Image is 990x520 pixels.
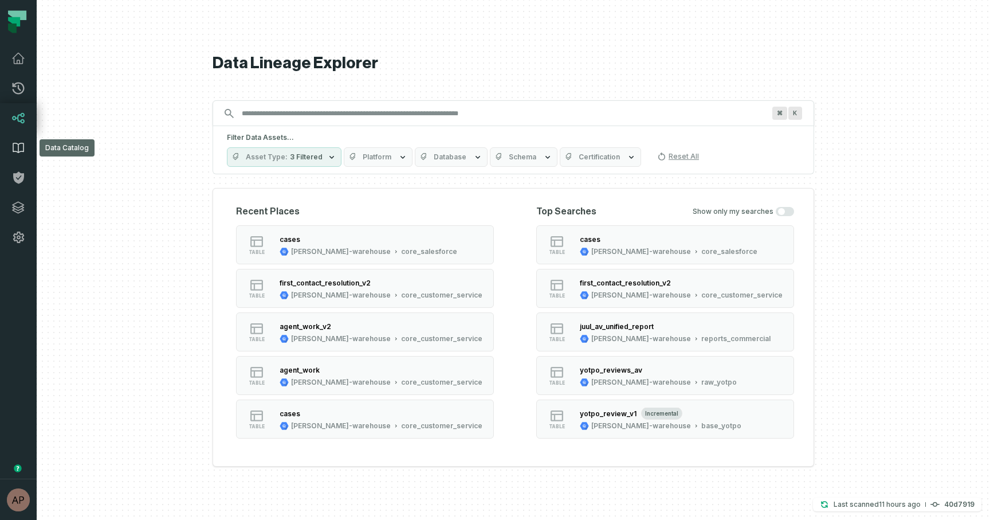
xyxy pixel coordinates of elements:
h4: 40d7919 [944,501,975,508]
h1: Data Lineage Explorer [213,53,814,73]
p: Last scanned [834,499,921,510]
div: Tooltip anchor [13,463,23,474]
relative-time: Sep 21, 2025, 11:14 PM EDT [879,500,921,509]
div: Data Catalog [40,139,95,157]
button: Last scanned[DATE] 11:14:35 PM40d7919 [813,498,981,511]
img: avatar of Aryan Siddhabathula (c) [7,488,30,511]
span: Press ⌘ + K to focus the search bar [772,107,787,120]
span: Press ⌘ + K to focus the search bar [788,107,802,120]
